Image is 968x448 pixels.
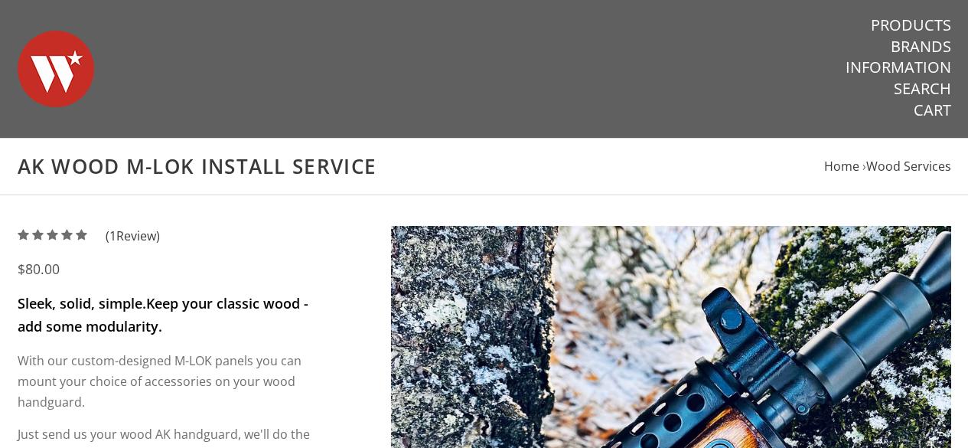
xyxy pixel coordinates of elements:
[109,227,116,244] span: 1
[824,158,859,175] a: Home
[862,156,951,177] li: ›
[18,154,951,179] h1: AK Wood M-LOK Install Service
[18,294,146,312] strong: Sleek, solid, simple.
[871,15,951,35] a: Products
[866,158,951,175] a: Wood Services
[18,351,311,412] p: With our custom-designed M-LOK panels you can mount your choice of accessories on your wood handg...
[846,57,951,77] a: Information
[894,79,951,99] a: Search
[18,15,94,123] img: Warsaw Wood Co.
[18,294,308,335] strong: Keep your classic wood - add some modularity.
[106,226,160,247] span: ( Review)
[18,227,160,244] a: (1Review)
[891,37,951,57] a: Brands
[914,100,951,120] a: Cart
[18,260,60,278] span: $80.00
